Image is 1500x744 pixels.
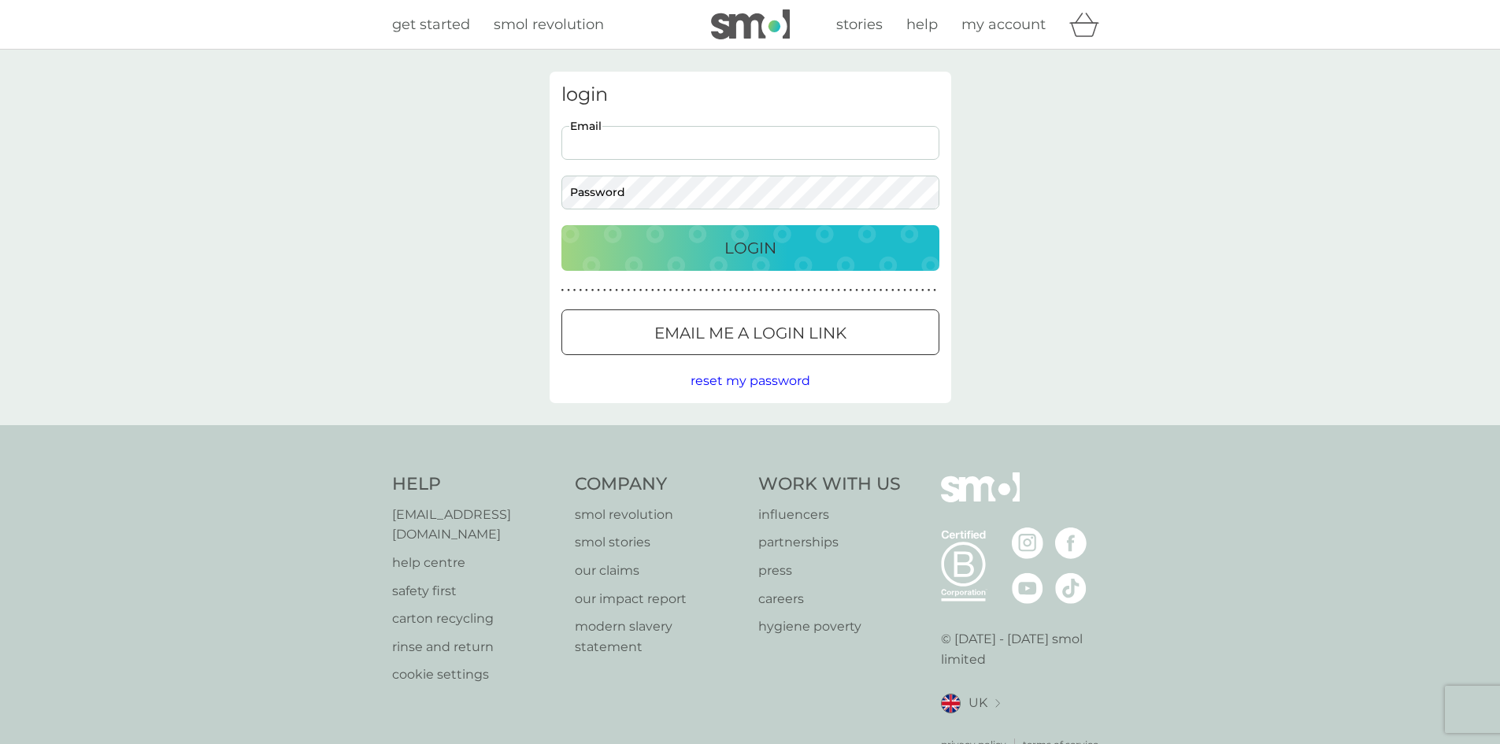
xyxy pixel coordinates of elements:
[836,16,883,33] span: stories
[941,629,1109,669] p: © [DATE] - [DATE] smol limited
[898,287,901,294] p: ●
[758,589,901,609] p: careers
[561,287,565,294] p: ●
[706,287,709,294] p: ●
[579,287,582,294] p: ●
[1012,527,1043,559] img: visit the smol Instagram page
[657,287,661,294] p: ●
[392,637,560,657] a: rinse and return
[941,694,961,713] img: UK flag
[392,13,470,36] a: get started
[843,287,846,294] p: ●
[675,287,678,294] p: ●
[758,616,901,637] a: hygiene poverty
[758,561,901,581] a: press
[795,287,798,294] p: ●
[575,532,743,553] p: smol stories
[807,287,810,294] p: ●
[903,287,906,294] p: ●
[906,13,938,36] a: help
[1069,9,1109,40] div: basket
[615,287,618,294] p: ●
[831,287,835,294] p: ●
[789,287,792,294] p: ●
[880,287,883,294] p: ●
[561,309,939,355] button: Email me a login link
[885,287,888,294] p: ●
[723,287,726,294] p: ●
[1055,527,1087,559] img: visit the smol Facebook page
[561,83,939,106] h3: login
[836,13,883,36] a: stories
[633,287,636,294] p: ●
[603,287,606,294] p: ●
[758,472,901,497] h4: Work With Us
[1055,572,1087,604] img: visit the smol Tiktok page
[597,287,600,294] p: ●
[392,581,560,601] a: safety first
[575,616,743,657] a: modern slavery statement
[575,589,743,609] p: our impact report
[802,287,805,294] p: ●
[591,287,594,294] p: ●
[825,287,828,294] p: ●
[813,287,817,294] p: ●
[681,287,684,294] p: ●
[711,9,790,39] img: smol
[711,287,714,294] p: ●
[735,287,739,294] p: ●
[758,532,901,553] a: partnerships
[494,16,604,33] span: smol revolution
[645,287,648,294] p: ●
[392,609,560,629] a: carton recycling
[995,699,1000,708] img: select a new location
[392,553,560,573] a: help centre
[691,373,810,388] span: reset my password
[717,287,720,294] p: ●
[567,287,570,294] p: ●
[754,287,757,294] p: ●
[691,371,810,391] button: reset my password
[687,287,691,294] p: ●
[693,287,696,294] p: ●
[759,287,762,294] p: ●
[915,287,918,294] p: ●
[392,664,560,685] a: cookie settings
[627,287,630,294] p: ●
[729,287,732,294] p: ●
[392,16,470,33] span: get started
[585,287,588,294] p: ●
[741,287,744,294] p: ●
[819,287,822,294] p: ●
[961,13,1046,36] a: my account
[561,225,939,271] button: Login
[909,287,913,294] p: ●
[575,472,743,497] h4: Company
[621,287,624,294] p: ●
[392,505,560,545] a: [EMAIL_ADDRESS][DOMAIN_NAME]
[861,287,865,294] p: ●
[921,287,924,294] p: ●
[575,505,743,525] a: smol revolution
[777,287,780,294] p: ●
[891,287,894,294] p: ●
[575,561,743,581] a: our claims
[663,287,666,294] p: ●
[941,472,1020,526] img: smol
[654,320,846,346] p: Email me a login link
[724,235,776,261] p: Login
[969,693,987,713] span: UK
[639,287,643,294] p: ●
[609,287,613,294] p: ●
